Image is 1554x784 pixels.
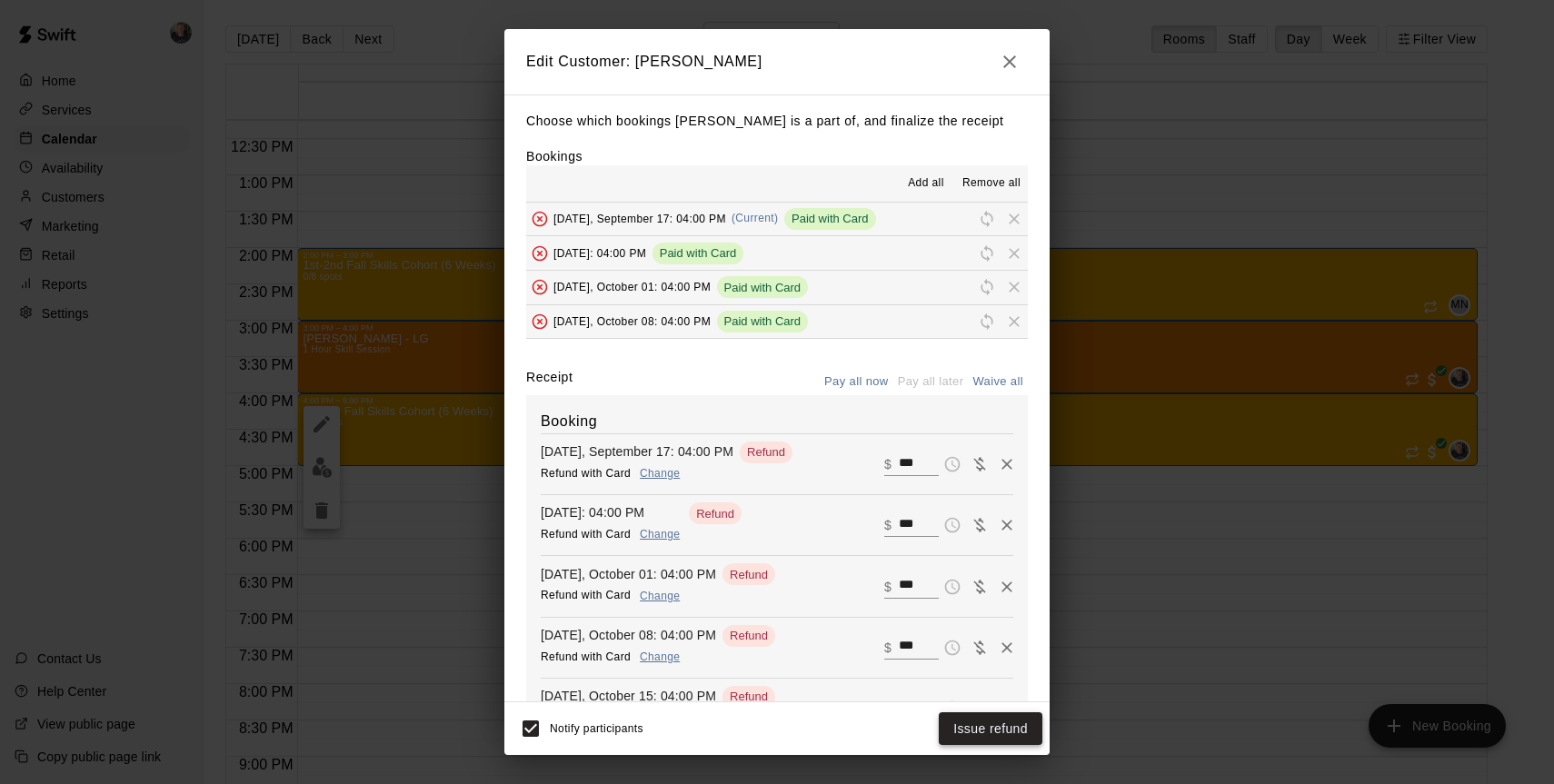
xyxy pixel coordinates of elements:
button: Change [631,461,689,487]
span: Paid with Card [717,281,809,294]
span: [DATE], September 17: 04:00 PM [553,212,726,224]
span: To be removed [526,245,553,259]
label: Receipt [526,368,573,396]
span: Waive payment [966,516,993,531]
span: Reschedule [973,211,1001,224]
button: Add all [897,169,955,198]
span: Pay later [939,700,966,715]
span: Add all [908,174,944,193]
span: [DATE]: 04:00 PM [553,246,646,259]
h6: Booking [541,410,1013,433]
span: Reschedule [973,313,1001,327]
span: Remove [1001,245,1028,259]
span: (Current) [732,212,779,224]
h2: Edit Customer: [PERSON_NAME] [504,29,1050,94]
button: Remove [993,695,1021,722]
button: Change [631,583,689,610]
p: [DATE], September 17: 04:00 PM [541,442,733,461]
button: Remove [993,634,1021,661]
span: Refund [722,690,775,703]
button: Waive all [968,368,1028,396]
span: Waive payment [966,639,993,654]
span: Remove all [962,174,1021,193]
label: Bookings [526,149,583,164]
span: Remove [1001,280,1028,293]
span: Reschedule [973,245,1001,259]
p: [DATE], October 15: 04:00 PM [541,687,716,705]
button: Change [631,521,689,548]
span: Waive payment [966,700,993,715]
p: [DATE], October 08: 04:00 PM [541,626,716,644]
span: Reschedule [973,280,1001,293]
p: [DATE], October 01: 04:00 PM [541,565,716,583]
span: Paid with Card [717,314,809,328]
span: Paid with Card [784,212,876,225]
button: Remove all [955,169,1028,198]
span: Waive payment [966,455,993,471]
button: Remove [993,511,1021,539]
p: [DATE]: 04:00 PM [541,503,682,521]
button: Remove [993,573,1021,600]
span: Refund [722,568,775,581]
span: Paid with Card [652,246,744,260]
span: To be removed [526,313,553,327]
p: $ [884,639,892,657]
p: $ [884,516,892,534]
span: To be removed [526,280,553,293]
span: Notify participants [550,722,643,735]
span: Remove [1001,211,1028,224]
button: To be removed[DATE]: 04:00 PMPaid with CardRescheduleRemove [526,236,1028,270]
span: Pay later [939,516,966,531]
p: $ [884,578,892,596]
span: Refund [722,629,775,642]
button: Issue refund [939,712,1042,746]
span: Waive payment [966,578,993,593]
p: $ [884,700,892,718]
span: Refund with Card [541,528,631,541]
span: To be removed [526,211,553,224]
button: Remove [993,451,1021,478]
button: To be removed[DATE], October 08: 04:00 PMPaid with CardRescheduleRemove [526,305,1028,339]
span: Refund with Card [541,467,631,480]
span: Pay later [939,639,966,654]
span: Refund [740,445,792,459]
button: Change [631,644,689,670]
span: Pay later [939,455,966,471]
span: Pay later [939,578,966,593]
span: Refund with Card [541,589,631,601]
button: To be removed[DATE], September 17: 04:00 PM(Current)Paid with CardRescheduleRemove [526,203,1028,236]
button: To be removed[DATE], October 01: 04:00 PMPaid with CardRescheduleRemove [526,271,1028,304]
p: Choose which bookings [PERSON_NAME] is a part of, and finalize the receipt [526,110,1028,133]
span: Remove [1001,313,1028,327]
span: Refund [689,507,742,521]
span: Refund with Card [541,650,631,663]
p: $ [884,455,892,473]
span: [DATE], October 01: 04:00 PM [553,281,711,293]
button: Pay all now [820,368,893,396]
span: [DATE], October 08: 04:00 PM [553,314,711,327]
